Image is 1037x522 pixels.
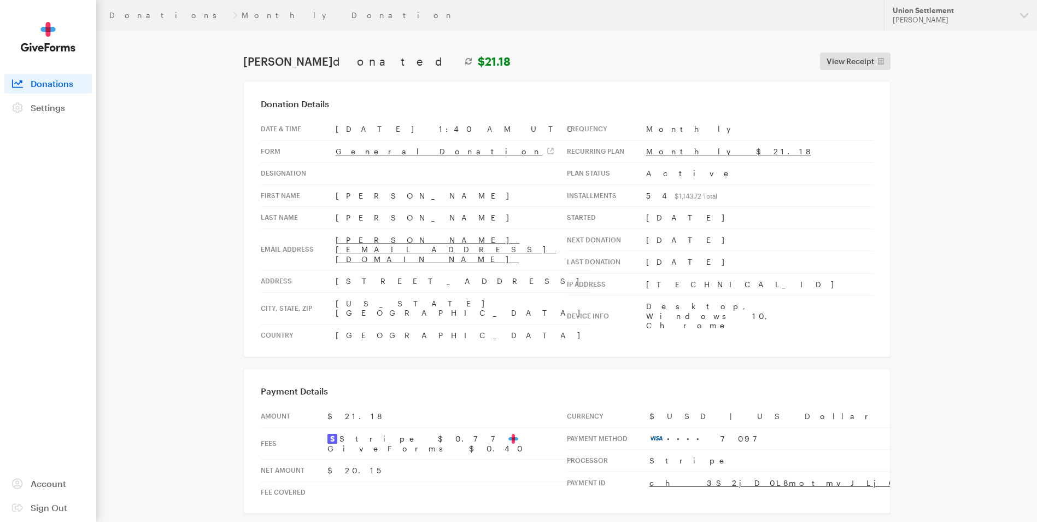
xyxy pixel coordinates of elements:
[567,405,649,427] th: Currency
[893,6,1011,15] div: Union Settlement
[261,482,327,502] th: Fee Covered
[567,207,646,229] th: Started
[567,472,649,494] th: Payment Id
[261,184,336,207] th: First Name
[336,270,591,293] td: [STREET_ADDRESS]
[649,450,1003,472] td: Stripe
[646,163,873,185] td: Active
[327,405,567,427] td: $21.18
[567,295,646,337] th: Device info
[646,229,873,251] td: [DATE]
[567,140,646,163] th: Recurring Plan
[261,163,336,185] th: Designation
[261,207,336,229] th: Last Name
[646,251,873,274] td: [DATE]
[4,74,92,94] a: Donations
[4,498,92,518] a: Sign Out
[243,55,511,68] h1: [PERSON_NAME]
[827,55,874,68] span: View Receipt
[31,78,73,89] span: Donations
[508,434,518,444] img: favicon-aeed1a25926f1876c519c09abb28a859d2c37b09480cd79f99d23ee3a2171d47.svg
[109,11,229,20] a: Donations
[646,118,873,140] td: Monthly
[567,251,646,274] th: Last donation
[327,460,567,482] td: $20.15
[261,292,336,324] th: City, state, zip
[649,405,1003,427] td: $USD | US Dollar
[336,184,591,207] td: [PERSON_NAME]
[327,434,337,444] img: stripe2-5d9aec7fb46365e6c7974577a8dae7ee9b23322d394d28ba5d52000e5e5e0903.svg
[327,427,567,460] td: Stripe $0.77 GiveForms $0.40
[567,450,649,472] th: Processor
[4,474,92,494] a: Account
[478,55,511,68] strong: $21.18
[333,55,459,68] span: donated
[261,460,327,482] th: Net Amount
[31,102,65,113] span: Settings
[261,270,336,293] th: Address
[675,192,717,200] sub: $1,143.72 Total
[646,273,873,295] td: [TECHNICAL_ID]
[649,478,1003,488] a: ch_3S2jD0L8motmvJLj0pnCQpfV
[261,386,873,397] h3: Payment Details
[21,22,75,52] img: GiveForms
[336,235,556,264] a: [PERSON_NAME][EMAIL_ADDRESS][DOMAIN_NAME]
[893,15,1011,25] div: [PERSON_NAME]
[649,427,1003,450] td: •••• 7097
[336,207,591,229] td: [PERSON_NAME]
[261,140,336,163] th: Form
[567,427,649,450] th: Payment Method
[567,273,646,295] th: IP address
[261,118,336,140] th: Date & time
[31,502,67,513] span: Sign Out
[336,118,591,140] td: [DATE] 1:40 AM UTC
[4,98,92,118] a: Settings
[261,229,336,270] th: Email address
[646,147,811,156] a: Monthly $21.18
[820,53,890,70] a: View Receipt
[261,98,873,109] h3: Donation Details
[261,405,327,427] th: Amount
[336,324,591,346] td: [GEOGRAPHIC_DATA]
[567,229,646,251] th: Next donation
[567,163,646,185] th: Plan Status
[567,184,646,207] th: Installments
[261,324,336,346] th: Country
[646,184,873,207] td: 54
[646,207,873,229] td: [DATE]
[567,118,646,140] th: Frequency
[336,147,554,156] a: General Donation
[646,295,873,337] td: Desktop, Windows 10, Chrome
[261,427,327,460] th: Fees
[31,478,66,489] span: Account
[336,292,591,324] td: [US_STATE][GEOGRAPHIC_DATA]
